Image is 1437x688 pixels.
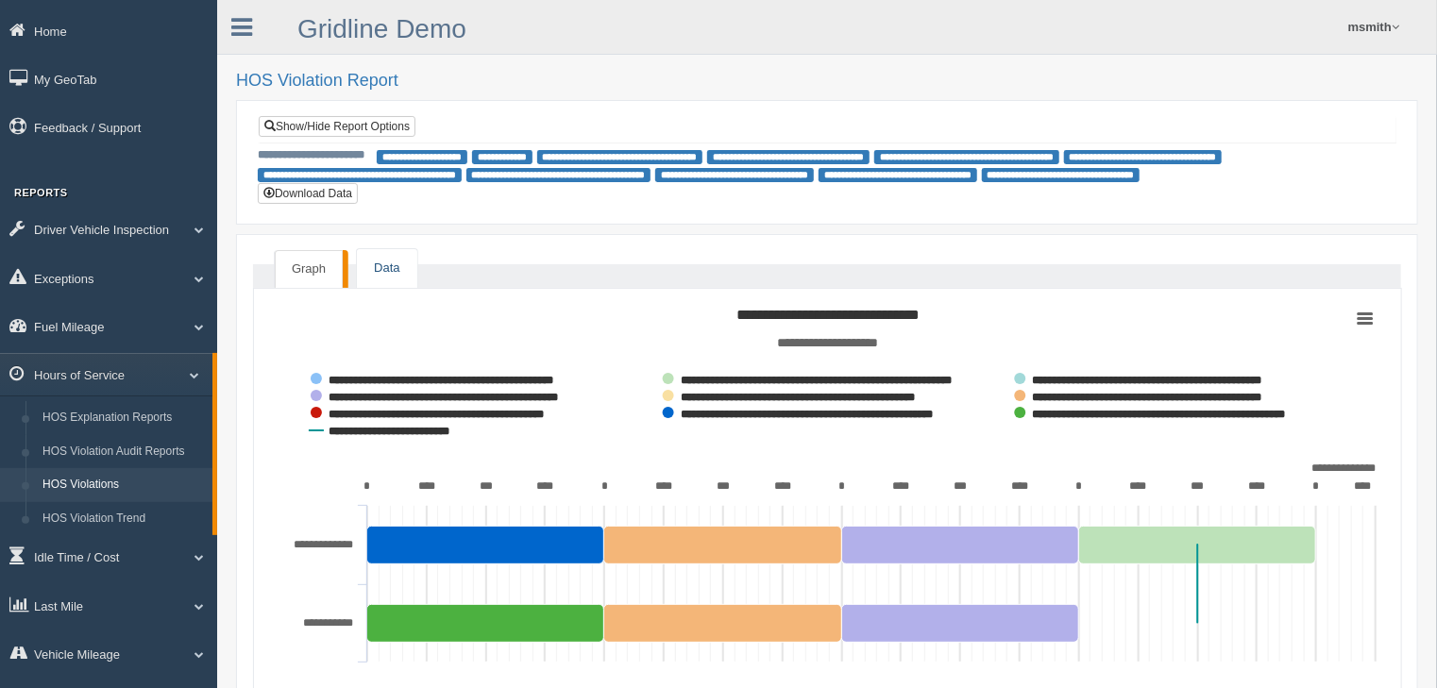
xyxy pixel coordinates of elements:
[34,401,212,435] a: HOS Explanation Reports
[34,468,212,502] a: HOS Violations
[275,250,343,288] a: Graph
[357,249,416,288] a: Data
[297,14,466,43] a: Gridline Demo
[259,116,415,137] a: Show/Hide Report Options
[34,502,212,536] a: HOS Violation Trend
[258,183,358,204] button: Download Data
[34,435,212,469] a: HOS Violation Audit Reports
[236,72,1418,91] h2: HOS Violation Report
